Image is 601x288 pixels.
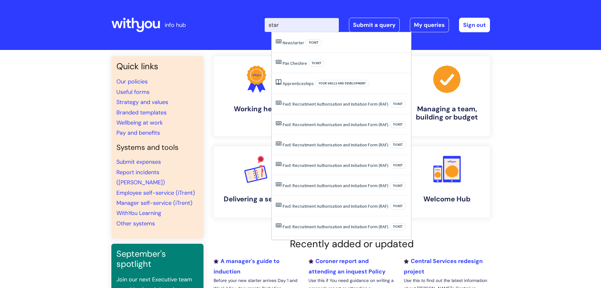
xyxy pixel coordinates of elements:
[404,56,490,136] a: Managing a team, building or budget
[116,61,198,71] h3: Quick links
[291,40,304,46] span: starter
[390,101,406,107] span: Ticket
[390,121,406,128] span: Ticket
[165,20,186,30] p: info hub
[283,183,388,188] a: Fwd: Recruitment Authorisation and Initiation Form (RAF)
[265,18,339,32] input: Search
[283,203,388,209] a: Fwd: Recruitment Authorisation and Initiation Form (RAF)
[283,60,307,66] a: Pan Cheshire
[219,105,294,113] h4: Working here
[349,18,400,32] a: Submit a query
[265,18,490,32] div: | -
[459,18,490,32] a: Sign out
[308,60,325,67] span: Ticket
[409,105,485,122] h4: Managing a team, building or budget
[390,203,406,210] span: Ticket
[309,257,386,275] a: Coroner report and attending an inquest Policy
[390,223,406,230] span: Ticket
[116,129,160,137] a: Pay and benefits
[214,56,299,136] a: Working here
[116,143,198,152] h4: Systems and tools
[410,18,449,32] a: My queries
[390,162,406,169] span: Ticket
[283,224,388,230] a: Fwd: Recruitment Authorisation and Initiation Form (RAF)
[116,209,161,217] a: WithYou Learning
[283,142,388,148] a: Fwd: Recruitment Authorisation and Initiation Form (RAF)
[283,162,388,168] a: Fwd: Recruitment Authorisation and Initiation Form (RAF)
[214,146,299,218] a: Delivering a service
[116,88,150,96] a: Useful forms
[409,195,485,203] h4: Welcome Hub
[390,182,406,189] span: Ticket
[404,146,490,218] a: Welcome Hub
[315,80,369,87] span: Your skills and development
[214,238,490,250] h2: Recently added or updated
[116,158,161,166] a: Submit expenses
[283,122,388,127] a: Fwd: Recruitment Authorisation and Initiation Form (RAF)
[404,257,483,275] a: Central Services redesign project
[116,220,155,227] a: Other systems
[116,98,168,106] a: Strategy and values
[116,119,163,126] a: Wellbeing at work
[214,257,280,275] a: A manager's guide to induction
[390,141,406,148] span: Ticket
[116,189,195,197] a: Employee self-service (iTrent)
[283,81,314,86] a: Apprenticeships
[116,78,148,85] a: Our policies
[116,109,167,116] a: Branded templates
[116,249,198,269] h3: September's spotlight
[219,195,294,203] h4: Delivering a service
[305,39,322,46] span: Ticket
[116,199,192,207] a: Manager self-service (iTrent)
[116,169,165,186] a: Report incidents ([PERSON_NAME])
[283,101,388,107] a: Fwd: Recruitment Authorisation and Initiation Form (RAF)
[283,40,304,46] a: Newstarter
